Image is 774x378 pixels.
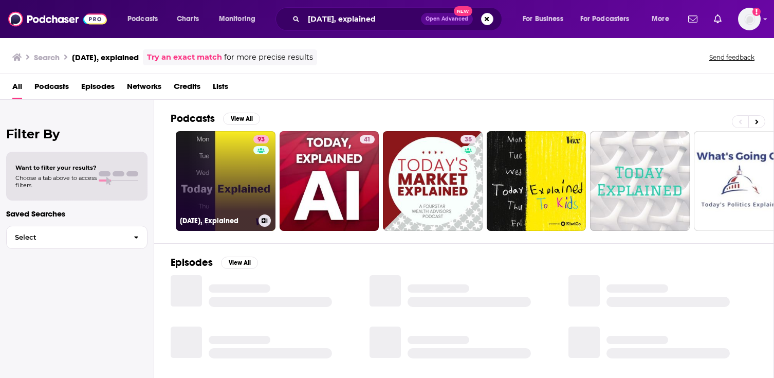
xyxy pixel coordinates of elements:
[738,8,761,30] span: Logged in as gussent
[223,113,260,125] button: View All
[421,13,473,25] button: Open AdvancedNew
[224,51,313,63] span: for more precise results
[8,9,107,29] img: Podchaser - Follow, Share and Rate Podcasts
[304,11,421,27] input: Search podcasts, credits, & more...
[6,127,148,141] h2: Filter By
[219,12,255,26] span: Monitoring
[285,7,512,31] div: Search podcasts, credits, & more...
[738,8,761,30] button: Show profile menu
[6,226,148,249] button: Select
[652,12,669,26] span: More
[580,12,630,26] span: For Podcasters
[738,8,761,30] img: User Profile
[171,256,213,269] h2: Episodes
[213,78,228,99] a: Lists
[127,78,161,99] a: Networks
[81,78,115,99] a: Episodes
[6,209,148,219] p: Saved Searches
[127,12,158,26] span: Podcasts
[212,11,269,27] button: open menu
[684,10,702,28] a: Show notifications dropdown
[171,112,215,125] h2: Podcasts
[253,135,269,143] a: 93
[120,11,171,27] button: open menu
[710,10,726,28] a: Show notifications dropdown
[752,8,761,16] svg: Add a profile image
[426,16,468,22] span: Open Advanced
[515,11,576,27] button: open menu
[364,135,371,145] span: 41
[454,6,472,16] span: New
[465,135,472,145] span: 35
[34,52,60,62] h3: Search
[523,12,563,26] span: For Business
[174,78,200,99] a: Credits
[280,131,379,231] a: 41
[15,174,97,189] span: Choose a tab above to access filters.
[360,135,375,143] a: 41
[171,112,260,125] a: PodcastsView All
[171,256,258,269] a: EpisodesView All
[12,78,22,99] a: All
[460,135,476,143] a: 35
[574,11,644,27] button: open menu
[34,78,69,99] a: Podcasts
[383,131,483,231] a: 35
[177,12,199,26] span: Charts
[221,257,258,269] button: View All
[170,11,205,27] a: Charts
[72,52,139,62] h3: [DATE], explained
[644,11,682,27] button: open menu
[706,53,758,62] button: Send feedback
[147,51,222,63] a: Try an exact match
[15,164,97,171] span: Want to filter your results?
[180,217,254,225] h3: [DATE], Explained
[7,234,125,241] span: Select
[257,135,265,145] span: 93
[176,131,275,231] a: 93[DATE], Explained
